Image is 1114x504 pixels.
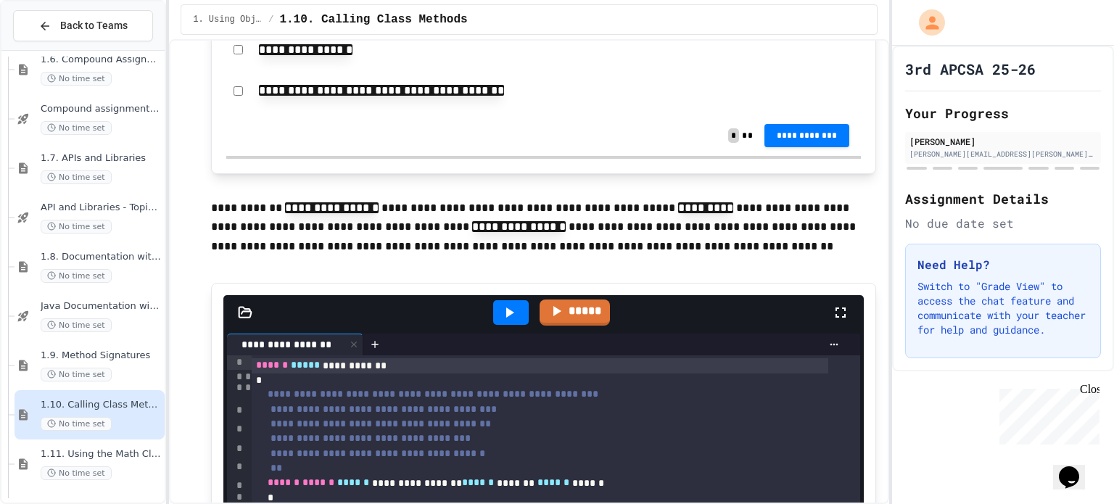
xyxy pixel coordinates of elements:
[41,202,162,214] span: API and Libraries - Topic 1.7
[909,149,1097,160] div: [PERSON_NAME][EMAIL_ADDRESS][PERSON_NAME][DOMAIN_NAME]
[994,383,1099,445] iframe: chat widget
[41,251,162,263] span: 1.8. Documentation with Comments and Preconditions
[41,399,162,411] span: 1.10. Calling Class Methods
[13,10,153,41] button: Back to Teams
[905,103,1101,123] h2: Your Progress
[41,368,112,381] span: No time set
[41,103,162,115] span: Compound assignment operators - Quiz
[905,59,1036,79] h1: 3rd APCSA 25-26
[41,72,112,86] span: No time set
[917,279,1089,337] p: Switch to "Grade View" to access the chat feature and communicate with your teacher for help and ...
[1053,446,1099,489] iframe: chat widget
[905,215,1101,232] div: No due date set
[909,135,1097,148] div: [PERSON_NAME]
[41,220,112,234] span: No time set
[41,300,162,313] span: Java Documentation with Comments - Topic 1.8
[41,54,162,66] span: 1.6. Compound Assignment Operators
[193,14,263,25] span: 1. Using Objects and Methods
[6,6,100,92] div: Chat with us now!Close
[917,256,1089,273] h3: Need Help?
[905,189,1101,209] h2: Assignment Details
[41,318,112,332] span: No time set
[41,269,112,283] span: No time set
[279,11,467,28] span: 1.10. Calling Class Methods
[41,152,162,165] span: 1.7. APIs and Libraries
[904,6,949,39] div: My Account
[41,170,112,184] span: No time set
[41,121,112,135] span: No time set
[41,466,112,480] span: No time set
[60,18,128,33] span: Back to Teams
[41,448,162,460] span: 1.11. Using the Math Class
[41,417,112,431] span: No time set
[41,350,162,362] span: 1.9. Method Signatures
[268,14,273,25] span: /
